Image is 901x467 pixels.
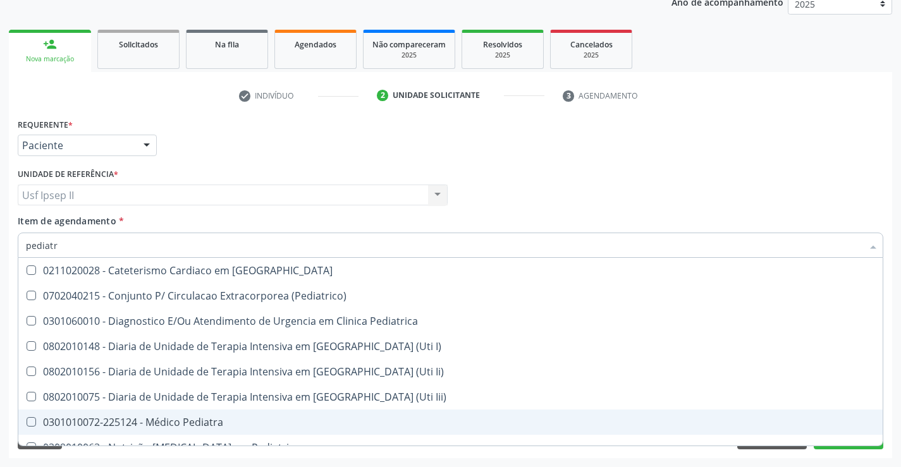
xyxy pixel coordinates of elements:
div: 0301010072-225124 - Médico Pediatra [26,417,875,427]
span: Paciente [22,139,131,152]
div: 0309010063 - Nutrição [MEDICAL_DATA] em Pediatria [26,442,875,452]
span: Agendados [295,39,336,50]
div: 2025 [560,51,623,60]
div: 0211020028 - Cateterismo Cardiaco em [GEOGRAPHIC_DATA] [26,265,875,276]
div: 2025 [471,51,534,60]
span: Solicitados [119,39,158,50]
label: Requerente [18,115,73,135]
input: Buscar por procedimentos [26,233,862,258]
span: Não compareceram [372,39,446,50]
div: 0702040215 - Conjunto P/ Circulacao Extracorporea (Pediatrico) [26,291,875,301]
div: 0802010148 - Diaria de Unidade de Terapia Intensiva em [GEOGRAPHIC_DATA] (Uti I) [26,341,875,351]
div: 0802010075 - Diaria de Unidade de Terapia Intensiva em [GEOGRAPHIC_DATA] (Uti Iii) [26,392,875,402]
label: Unidade de referência [18,165,118,185]
div: Nova marcação [18,54,82,64]
span: Resolvidos [483,39,522,50]
span: Item de agendamento [18,215,116,227]
div: 0301060010 - Diagnostico E/Ou Atendimento de Urgencia em Clinica Pediatrica [26,316,875,326]
div: person_add [43,37,57,51]
span: Cancelados [570,39,613,50]
div: 2025 [372,51,446,60]
span: Na fila [215,39,239,50]
div: 2 [377,90,388,101]
div: Unidade solicitante [393,90,480,101]
div: 0802010156 - Diaria de Unidade de Terapia Intensiva em [GEOGRAPHIC_DATA] (Uti Ii) [26,367,875,377]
